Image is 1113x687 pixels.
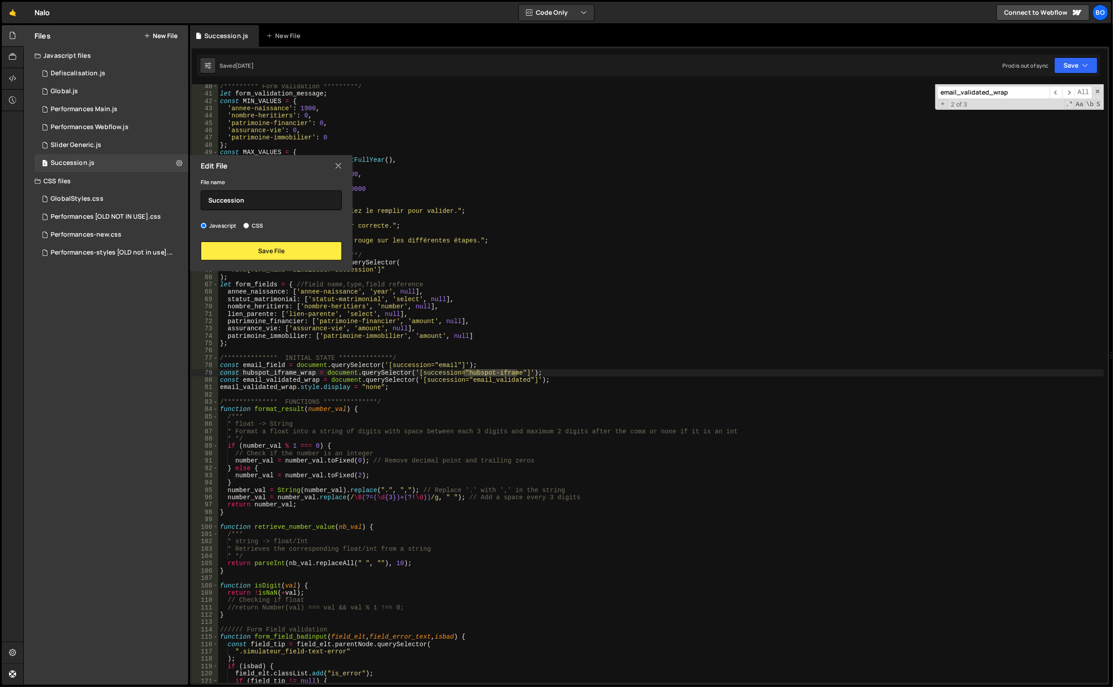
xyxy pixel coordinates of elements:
[2,2,24,23] a: 🤙
[201,242,342,260] button: Save File
[938,100,948,108] span: Toggle Replace mode
[51,69,105,78] div: Defiscalisation.js
[192,589,218,596] div: 109
[192,450,218,457] div: 90
[192,134,218,141] div: 47
[201,190,342,210] input: Name
[192,98,218,105] div: 42
[192,575,218,582] div: 107
[35,208,188,226] div: 4110/7409.css
[997,4,1090,21] a: Connect to Webflow
[192,611,218,618] div: 112
[192,274,218,281] div: 66
[192,428,218,435] div: 87
[192,641,218,648] div: 116
[192,340,218,347] div: 75
[1085,100,1095,109] span: Whole Word Search
[192,648,218,655] div: 117
[192,288,218,295] div: 68
[243,221,263,230] label: CSS
[192,149,218,156] div: 49
[192,127,218,134] div: 46
[192,531,218,538] div: 101
[192,479,218,486] div: 94
[51,159,95,167] div: Succession.js
[192,281,218,288] div: 67
[192,516,218,523] div: 99
[192,362,218,369] div: 78
[192,545,218,553] div: 103
[1054,57,1098,73] button: Save
[192,142,218,149] div: 48
[51,105,117,113] div: Performances Main.js
[1065,100,1074,109] span: RegExp Search
[192,90,218,97] div: 41
[51,231,121,239] div: Performances-new.css
[201,161,228,171] h2: Edit File
[948,101,971,108] span: 2 of 3
[192,596,218,604] div: 110
[192,347,218,354] div: 76
[192,655,218,662] div: 118
[42,160,47,168] span: 1
[192,553,218,560] div: 104
[201,178,225,187] label: File name
[192,670,218,677] div: 120
[192,384,218,391] div: 81
[192,376,218,384] div: 80
[192,398,218,406] div: 83
[35,7,50,18] div: Nalo
[201,221,237,230] label: Javascript
[236,62,254,69] div: [DATE]
[192,633,218,640] div: 115
[1002,62,1049,69] div: Prod is out of sync
[1062,86,1075,99] span: ​
[35,154,188,172] div: 4110/10986.js
[1092,4,1109,21] a: Bo
[35,118,188,136] div: 4110/7287.js
[266,31,304,40] div: New File
[24,172,188,190] div: CSS files
[192,538,218,545] div: 102
[51,87,78,95] div: Global.js
[192,413,218,420] div: 85
[192,112,218,119] div: 44
[192,567,218,575] div: 106
[1096,100,1101,109] span: Search In Selection
[192,501,218,508] div: 97
[1074,86,1092,99] span: Alt-Enter
[192,435,218,442] div: 88
[35,190,188,208] div: 4110/37494.css
[144,32,177,39] button: New File
[35,31,51,41] h2: Files
[192,120,218,127] div: 45
[51,123,129,131] div: Performances Webflow.js
[192,296,218,303] div: 69
[51,249,174,257] div: Performances-styles [OLD not in use].css
[192,465,218,472] div: 92
[1050,86,1062,99] span: ​
[24,47,188,65] div: Javascript files
[192,604,218,611] div: 111
[192,472,218,479] div: 93
[192,523,218,531] div: 100
[204,31,248,40] div: Succession.js
[243,223,249,229] input: CSS
[51,195,104,203] div: GlobalStyles.css
[937,86,1050,99] input: Search for
[51,141,101,149] div: Slider Generic.js
[201,223,207,229] input: Javascript
[35,65,188,82] div: 4110/10626.js
[192,509,218,516] div: 98
[192,369,218,376] div: 79
[192,406,218,413] div: 84
[192,487,218,494] div: 95
[192,442,218,449] div: 89
[51,213,161,221] div: Performances [OLD NOT IN USE].css
[192,678,218,685] div: 121
[192,303,218,310] div: 70
[35,244,191,262] div: 4110/10276.css
[35,82,188,100] div: 4110/10627.js
[192,318,218,325] div: 72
